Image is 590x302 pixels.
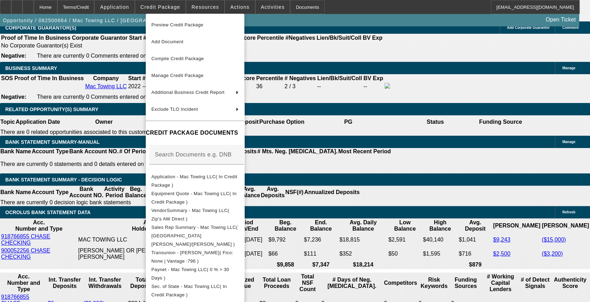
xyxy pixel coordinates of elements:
[151,250,233,264] span: Transunion - [PERSON_NAME]( Fico: None | Vantage :796 )
[151,39,183,44] span: Add Document
[151,107,198,112] span: Exclude TLO Incident
[146,223,244,249] button: Sales Rep Summary - Mac Towing LLC( Haraden, Amanda/Taylor, Lukas )
[146,249,244,265] button: Transunion - Ammar, Mahmoud( Fico: None | Vantage :796 )
[146,265,244,282] button: Paynet - Mac Towing LLC( 0 % > 30 Days )
[151,267,229,281] span: Paynet - Mac Towing LLC( 0 % > 30 Days )
[151,208,229,221] span: VendorSummary - Mac Towing LLC( Zip's AW Direct )
[146,189,244,206] button: Equipment Quote - Mac Towing LLC( In Credit Package )
[151,191,237,205] span: Equipment Quote - Mac Towing LLC( In Credit Package )
[155,152,232,158] mat-label: Search Documents e.g. DNB
[151,174,237,188] span: Application - Mac Towing LLC( In Credit Package )
[151,90,225,95] span: Additional Business Credit Report
[151,73,203,78] span: Manage Credit Package
[146,173,244,189] button: Application - Mac Towing LLC( In Credit Package )
[146,129,244,137] h4: CREDIT PACKAGE DOCUMENTS
[151,284,227,297] span: Sec. of State - Mac Towing LLC( In Credit Package )
[146,282,244,299] button: Sec. of State - Mac Towing LLC( In Credit Package )
[151,56,204,61] span: Compile Credit Package
[146,206,244,223] button: VendorSummary - Mac Towing LLC( Zip's AW Direct )
[151,22,203,27] span: Preview Credit Package
[151,225,238,247] span: Sales Rep Summary - Mac Towing LLC( [GEOGRAPHIC_DATA][PERSON_NAME]/[PERSON_NAME] )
